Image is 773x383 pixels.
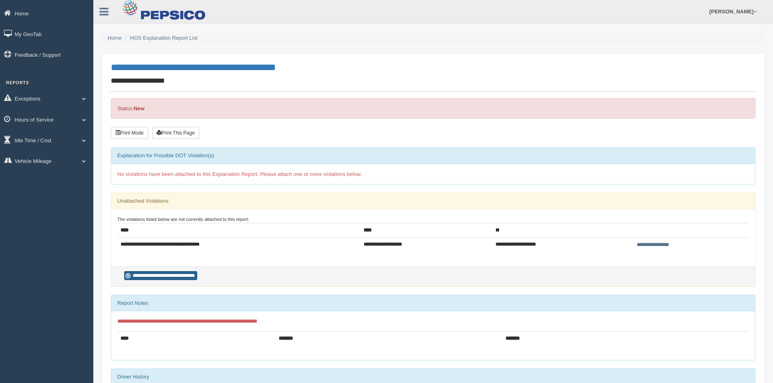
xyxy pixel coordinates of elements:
div: Unattached Violations [111,193,755,209]
div: Explanation for Possible DOT Violation(s) [111,148,755,164]
strong: New [133,105,144,111]
small: The violations listed below are not currently attached to this report: [117,217,249,222]
button: Print Mode [111,127,148,139]
a: Home [108,35,122,41]
span: No violations have been attached to this Explanation Report. Please attach one or more violations... [117,171,362,177]
a: HOS Explanation Report List [130,35,198,41]
div: Status: [111,98,756,119]
button: Print This Page [152,127,199,139]
div: Report Notes [111,295,755,311]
